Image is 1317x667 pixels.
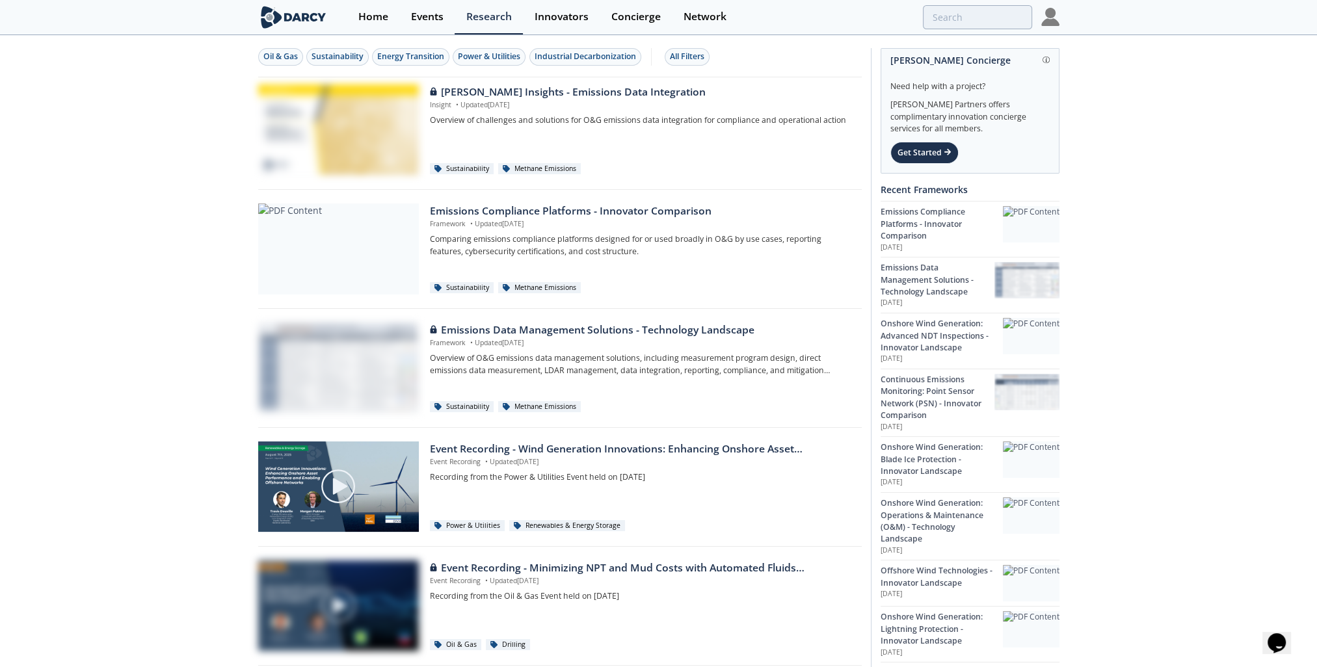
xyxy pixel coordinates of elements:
[430,471,852,483] p: Recording from the Power & Utilities Event held on [DATE]
[529,48,641,66] button: Industrial Decarbonization
[881,242,1003,253] p: [DATE]
[430,219,852,229] p: Framework Updated [DATE]
[881,441,1003,477] div: Onshore Wind Generation: Blade Ice Protection - Innovator Landscape
[881,647,1003,658] p: [DATE]
[258,441,862,532] a: Video Content Event Recording - Wind Generation Innovations: Enhancing Onshore Asset Performance ...
[881,497,1003,545] div: Onshore Wind Generation: Operations & Maintenance (O&M) - Technology Landscape
[1041,8,1059,26] img: Profile
[430,322,852,338] div: Emissions Data Management Solutions - Technology Landscape
[486,639,530,651] div: Drilling
[358,12,388,22] div: Home
[258,48,303,66] button: Oil & Gas
[881,606,1059,662] a: Onshore Wind Generation: Lightning Protection - Innovator Landscape [DATE] PDF Content
[611,12,661,22] div: Concierge
[665,48,710,66] button: All Filters
[372,48,449,66] button: Energy Transition
[320,587,356,623] img: play-chapters-gray.svg
[258,441,419,532] img: Video Content
[1043,57,1050,64] img: information.svg
[535,51,636,62] div: Industrial Decarbonization
[881,262,994,298] div: Emissions Data Management Solutions - Technology Landscape
[890,49,1050,72] div: [PERSON_NAME] Concierge
[430,401,494,413] div: Sustainability
[430,233,852,257] p: Comparing emissions compliance platforms designed for or used broadly in O&G by use cases, report...
[881,565,1003,589] div: Offshore Wind Technologies - Innovator Landscape
[881,298,994,308] p: [DATE]
[430,590,852,602] p: Recording from the Oil & Gas Event held on [DATE]
[684,12,726,22] div: Network
[881,492,1059,560] a: Onshore Wind Generation: Operations & Maintenance (O&M) - Technology Landscape [DATE] PDF Content
[881,318,1003,354] div: Onshore Wind Generation: Advanced NDT Inspections - Innovator Landscape
[881,422,994,432] p: [DATE]
[881,257,1059,313] a: Emissions Data Management Solutions - Technology Landscape [DATE] Emissions Data Management Solut...
[458,51,520,62] div: Power & Utilities
[430,457,852,467] p: Event Recording Updated [DATE]
[466,12,512,22] div: Research
[258,85,862,176] a: Darcy Insights - Emissions Data Integration preview [PERSON_NAME] Insights - Emissions Data Integ...
[312,51,364,62] div: Sustainability
[411,12,444,22] div: Events
[430,560,852,576] div: Event Recording - Minimizing NPT and Mud Costs with Automated Fluids Intelligence
[430,576,852,586] p: Event Recording Updated [DATE]
[881,611,1003,647] div: Onshore Wind Generation: Lightning Protection - Innovator Landscape
[509,520,625,532] div: Renewables & Energy Storage
[430,338,852,348] p: Framework Updated [DATE]
[377,51,444,62] div: Energy Transition
[430,203,852,219] div: Emissions Compliance Platforms - Innovator Comparison
[670,51,704,62] div: All Filters
[498,282,581,294] div: Methane Emissions
[430,441,852,457] div: Event Recording - Wind Generation Innovations: Enhancing Onshore Asset Performance and Enabling O...
[430,282,494,294] div: Sustainability
[430,163,494,175] div: Sustainability
[258,322,862,413] a: Emissions Data Management Solutions - Technology Landscape preview Emissions Data Management Solu...
[890,72,1050,92] div: Need help with a project?
[468,219,475,228] span: •
[890,92,1050,135] div: [PERSON_NAME] Partners offers complimentary innovation concierge services for all members.
[258,560,419,651] img: Video Content
[881,560,1059,606] a: Offshore Wind Technologies - Innovator Landscape [DATE] PDF Content
[498,401,581,413] div: Methane Emissions
[483,576,490,585] span: •
[258,203,862,294] a: PDF Content Emissions Compliance Platforms - Innovator Comparison Framework •Updated[DATE] Compar...
[453,100,460,109] span: •
[881,313,1059,369] a: Onshore Wind Generation: Advanced NDT Inspections - Innovator Landscape [DATE] PDF Content
[468,338,475,347] span: •
[881,589,1003,599] p: [DATE]
[483,457,490,466] span: •
[881,477,1003,488] p: [DATE]
[258,560,862,651] a: Video Content Event Recording - Minimizing NPT and Mud Costs with Automated Fluids Intelligence E...
[430,85,852,100] div: [PERSON_NAME] Insights - Emissions Data Integration
[881,354,1003,364] p: [DATE]
[535,12,589,22] div: Innovators
[881,201,1059,257] a: Emissions Compliance Platforms - Innovator Comparison [DATE] PDF Content
[881,436,1059,492] a: Onshore Wind Generation: Blade Ice Protection - Innovator Landscape [DATE] PDF Content
[430,639,481,651] div: Oil & Gas
[430,114,852,126] p: Overview of challenges and solutions for O&G emissions data integration for compliance and operat...
[1262,615,1304,654] iframe: chat widget
[320,468,356,504] img: play-chapters-gray.svg
[498,163,581,175] div: Methane Emissions
[881,374,994,422] div: Continuous Emissions Monitoring: Point Sensor Network (PSN) - Innovator Comparison
[890,142,959,164] div: Get Started
[453,48,525,66] button: Power & Utilities
[263,51,298,62] div: Oil & Gas
[881,178,1059,201] div: Recent Frameworks
[881,206,1003,242] div: Emissions Compliance Platforms - Innovator Comparison
[306,48,369,66] button: Sustainability
[881,369,1059,436] a: Continuous Emissions Monitoring: Point Sensor Network (PSN) - Innovator Comparison [DATE] Continu...
[430,352,852,376] p: Overview of O&G emissions data management solutions, including measurement program design, direct...
[430,100,852,111] p: Insight Updated [DATE]
[923,5,1032,29] input: Advanced Search
[881,545,1003,556] p: [DATE]
[430,520,505,532] div: Power & Utilities
[258,6,329,29] img: logo-wide.svg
